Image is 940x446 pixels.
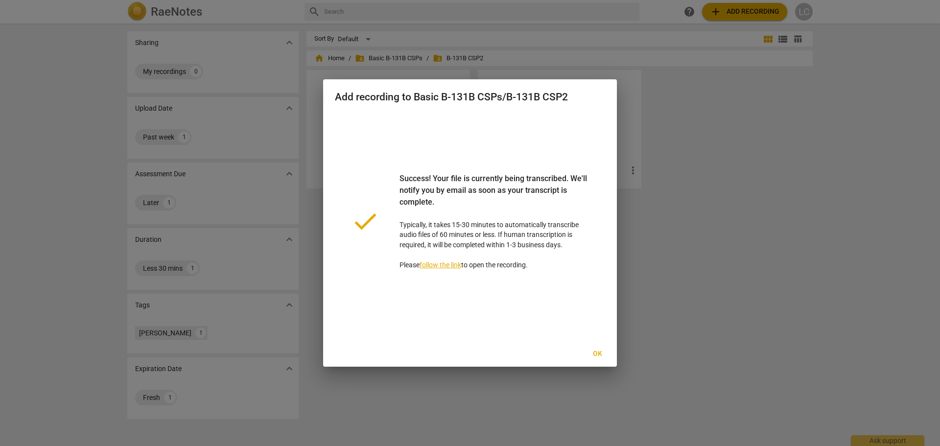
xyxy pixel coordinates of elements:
[399,173,589,270] p: Typically, it takes 15-30 minutes to automatically transcribe audio files of 60 minutes or less. ...
[420,261,461,269] a: follow the link
[589,349,605,359] span: Ok
[351,207,380,236] span: done
[582,345,613,363] button: Ok
[335,91,605,103] h2: Add recording to Basic B-131B CSPs/B-131B CSP2
[399,173,589,220] div: Success! Your file is currently being transcribed. We'll notify you by email as soon as your tran...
